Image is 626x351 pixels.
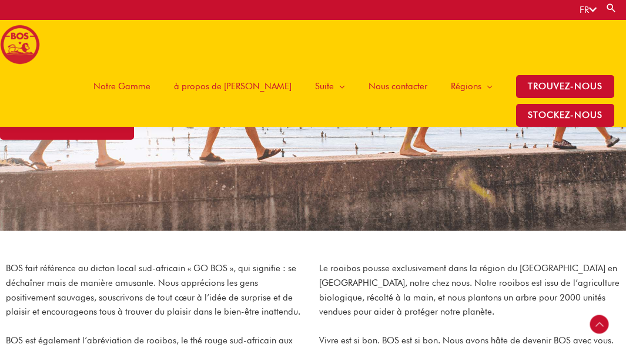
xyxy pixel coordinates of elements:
[605,2,617,14] a: Search button
[451,69,481,104] span: Régions
[162,69,303,104] a: à propos de [PERSON_NAME]
[516,75,614,98] span: TROUVEZ-NOUS
[24,119,111,128] span: nous contacter
[516,104,614,127] span: stockez-nous
[580,5,597,15] a: FR
[319,261,621,319] p: Le rooibos pousse exclusivement dans la région du [GEOGRAPHIC_DATA] en [GEOGRAPHIC_DATA], notre c...
[319,335,614,346] span: Vivre est si bon. BOS est si bon. Nous avons hâte de devenir BOS avec vous.
[82,69,162,104] a: Notre Gamme
[504,69,626,104] a: TROUVEZ-NOUS
[439,69,504,104] a: Régions
[93,69,150,104] span: Notre Gamme
[303,69,357,104] a: Suite
[369,69,427,104] span: Nous contacter
[6,261,307,319] p: BOS fait référence au dicton local sud-africain « GO BOS », qui signifie : se déchaîner mais de m...
[357,69,439,104] a: Nous contacter
[315,69,334,104] span: Suite
[174,69,292,104] span: à propos de [PERSON_NAME]
[504,104,626,127] a: stockez-nous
